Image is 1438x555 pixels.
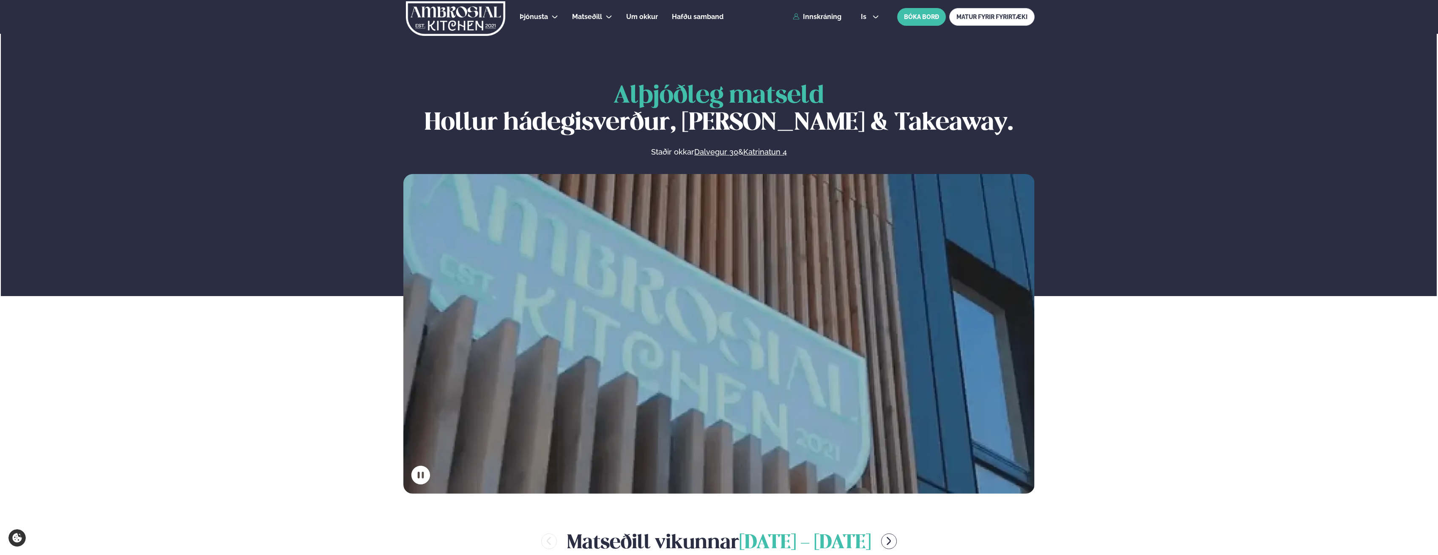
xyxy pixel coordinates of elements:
[881,533,897,549] button: menu-btn-right
[854,14,886,20] button: is
[672,13,723,21] span: Hafðu samband
[541,533,557,549] button: menu-btn-left
[739,534,871,552] span: [DATE] - [DATE]
[793,13,841,21] a: Innskráning
[743,147,787,157] a: Katrinatun 4
[626,12,658,22] a: Um okkur
[572,12,602,22] a: Matseðill
[567,528,871,555] h2: Matseðill vikunnar
[405,1,506,36] img: logo
[672,12,723,22] a: Hafðu samband
[572,13,602,21] span: Matseðill
[626,13,658,21] span: Um okkur
[694,147,738,157] a: Dalvegur 30
[949,8,1035,26] a: MATUR FYRIR FYRIRTÆKI
[861,14,869,20] span: is
[559,147,879,157] p: Staðir okkar &
[897,8,946,26] button: BÓKA BORÐ
[614,84,824,108] span: Alþjóðleg matseld
[520,13,548,21] span: Þjónusta
[520,12,548,22] a: Þjónusta
[8,529,26,547] a: Cookie settings
[403,83,1035,137] h1: Hollur hádegisverður, [PERSON_NAME] & Takeaway.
